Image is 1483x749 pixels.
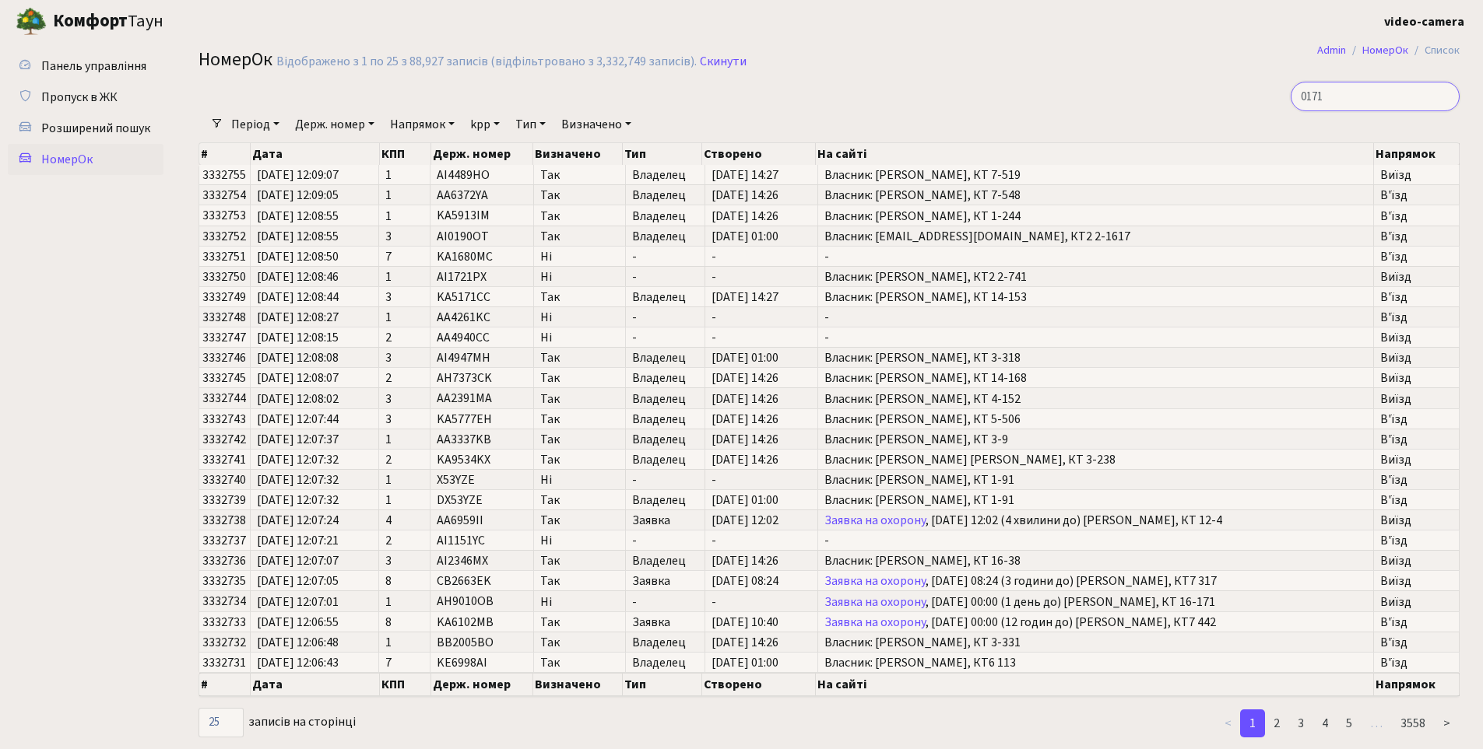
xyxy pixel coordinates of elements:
span: AA4261KC [437,309,490,326]
span: [DATE] 12:09:05 [257,189,372,201]
span: AI4947MH [437,349,490,366]
span: - [712,596,811,608]
span: [DATE] 01:00 [712,656,811,669]
span: Так [540,433,619,446]
span: - [632,250,698,263]
span: Так [540,210,619,222]
span: 1 [385,494,423,506]
span: [DATE] 08:24 [712,575,811,587]
span: 1 [385,169,423,181]
input: Пошук... [1291,82,1460,111]
span: - [632,474,698,486]
span: Власник: [PERSON_NAME], КТ 16-38 [824,555,1367,567]
span: Так [540,656,619,669]
a: Заявка на охорону [824,512,926,529]
span: 3332749 [202,289,246,306]
th: # [199,673,251,696]
span: 1 [385,596,423,608]
span: [DATE] 14:26 [712,372,811,384]
span: Так [540,575,619,587]
span: [DATE] 12:07:05 [257,575,372,587]
span: [DATE] 12:02 [712,514,811,527]
span: Ні [540,474,619,486]
th: КПП [380,143,431,165]
th: На сайті [816,673,1374,696]
span: 3332747 [202,329,246,346]
span: 3332742 [202,431,246,448]
a: Розширений пошук [8,113,163,144]
span: Власник: [PERSON_NAME], КТ 1-91 [824,494,1367,506]
span: , [DATE] 08:24 (3 години до) [PERSON_NAME], КТ7 317 [824,575,1367,587]
span: Владелец [632,352,698,364]
span: [DATE] 12:08:55 [257,210,372,222]
button: Переключити навігацію [195,9,234,34]
span: Власник: [PERSON_NAME], КТ 3-318 [824,352,1367,364]
span: , [DATE] 00:00 (1 день до) [PERSON_NAME], КТ 16-171 [824,596,1367,608]
span: Владелец [632,413,698,425]
span: [DATE] 12:07:21 [257,534,372,547]
span: [DATE] 14:26 [712,453,811,466]
span: Виїзд [1380,352,1453,364]
span: Так [540,636,619,649]
span: [DATE] 01:00 [712,230,811,243]
span: Ні [540,311,619,324]
span: Виїзд [1380,514,1453,527]
span: [DATE] 01:00 [712,352,811,364]
span: [DATE] 12:07:32 [257,474,372,486]
th: Держ. номер [431,673,533,696]
span: 3332740 [202,471,246,488]
span: В'їзд [1380,291,1453,303]
th: Створено [702,143,816,165]
span: Пропуск в ЖК [41,89,118,106]
span: Виїзд [1380,372,1453,384]
span: 1 [385,210,423,222]
span: Виїзд [1380,453,1453,466]
span: [DATE] 14:26 [712,433,811,446]
span: [DATE] 14:26 [712,413,811,425]
span: AI1721PX [437,268,487,285]
a: Заявка на охорону [824,614,926,631]
span: 1 [385,636,423,649]
span: Владелец [632,636,698,649]
a: Панель управління [8,51,163,82]
span: Владелец [632,453,698,466]
span: Власник: [PERSON_NAME], КТ 1-91 [824,474,1367,486]
span: 3332753 [202,208,246,225]
span: - [712,534,811,547]
span: Власник: [PERSON_NAME], КТ 3-9 [824,433,1367,446]
span: KE6998AI [437,654,487,671]
span: Власник: [PERSON_NAME], КТ2 2-741 [824,271,1367,283]
span: Власник: [PERSON_NAME], КТ6 113 [824,656,1367,669]
span: Так [540,555,619,567]
span: 3332752 [202,228,246,245]
span: KA5913IM [437,208,490,225]
span: Так [540,616,619,628]
th: Визначено [533,673,623,696]
span: [DATE] 12:07:01 [257,596,372,608]
span: Ні [540,250,619,263]
span: [DATE] 14:26 [712,210,811,222]
span: 4 [385,514,423,527]
span: 1 [385,433,423,446]
span: Владелец [632,210,698,222]
span: [DATE] 14:27 [712,169,811,181]
a: НомерОк [8,144,163,175]
a: Заявка на охорону [824,593,926,611]
span: KA5171CC [437,289,490,306]
span: [DATE] 12:08:07 [257,372,372,384]
span: Виїзд [1380,331,1453,344]
span: AH9010OB [437,593,494,611]
span: 8 [385,575,423,587]
span: [DATE] 12:06:55 [257,616,372,628]
span: 3 [385,230,423,243]
span: Виїзд [1380,393,1453,405]
span: [DATE] 12:07:44 [257,413,372,425]
span: 3332731 [202,654,246,671]
span: 3332737 [202,532,246,549]
span: - [632,311,698,324]
span: Власник: [PERSON_NAME], КТ 14-168 [824,372,1367,384]
a: 1 [1240,709,1265,737]
span: Виїзд [1380,555,1453,567]
span: [DATE] 12:06:43 [257,656,372,669]
span: Так [540,169,619,181]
